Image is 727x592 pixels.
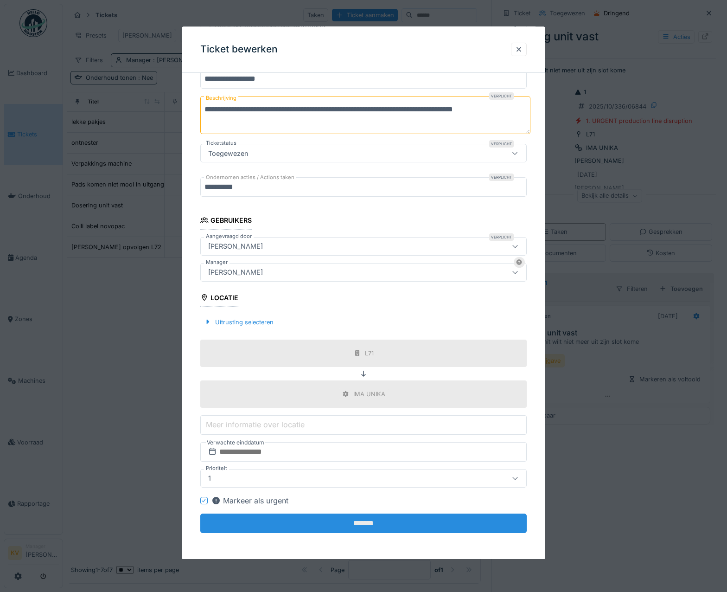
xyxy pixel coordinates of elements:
label: Verwachte einddatum [206,438,265,448]
label: Meer informatie over locatie [204,419,306,431]
div: Verplicht [489,93,514,100]
div: [PERSON_NAME] [204,267,267,277]
div: Uitrusting selecteren [200,316,277,328]
label: Ticketstatus [204,140,238,148]
div: L71 [365,349,374,358]
div: 1 [204,473,215,483]
div: IMA UNIKA [353,390,385,399]
div: Markeer als urgent [211,495,288,506]
label: Titel [204,66,219,74]
label: Beschrijving [204,93,238,104]
label: Aangevraagd door [204,232,254,240]
div: Gebruikers [200,214,252,230]
div: Verplicht [489,174,514,181]
div: Toegewezen [204,148,252,159]
h3: Ticket bewerken [200,44,278,55]
label: Manager [204,258,230,266]
label: Prioriteit [204,464,229,472]
div: Locatie [200,291,238,307]
label: Ondernomen acties / Actions taken [204,174,296,182]
div: [PERSON_NAME] [204,241,267,251]
div: Verplicht [489,233,514,241]
div: Verplicht [489,141,514,148]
